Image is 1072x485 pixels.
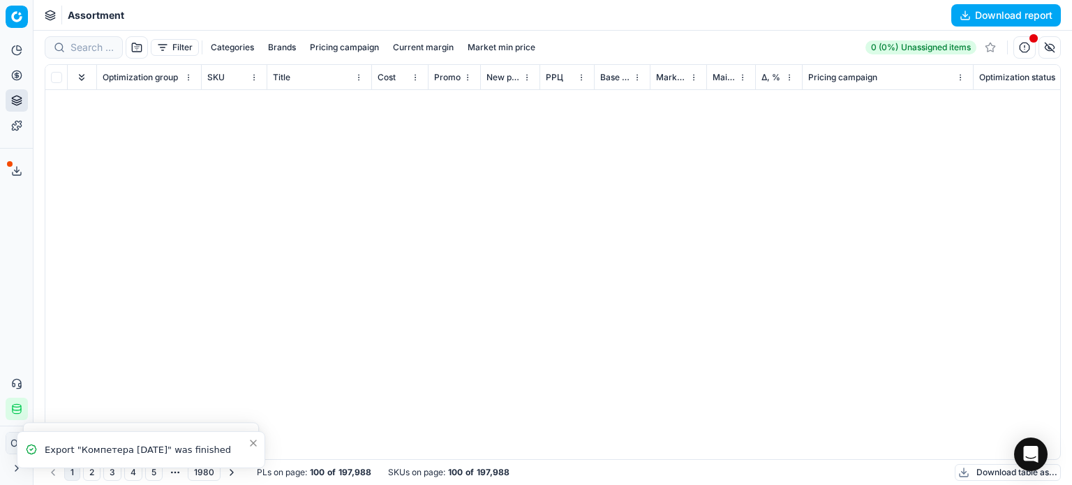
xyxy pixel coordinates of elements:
[378,72,396,83] span: Cost
[151,39,199,56] button: Filter
[338,467,371,478] strong: 197,988
[477,467,509,478] strong: 197,988
[304,39,385,56] button: Pricing campaign
[546,72,563,83] span: РРЦ
[124,464,142,481] button: 4
[223,464,240,481] button: Go to next page
[6,432,28,454] button: ОГ
[188,464,221,481] button: 1980
[448,467,463,478] strong: 100
[205,39,260,56] button: Categories
[713,72,736,83] span: Main CD min price competitor name
[486,72,520,83] span: New promo price
[262,39,301,56] button: Brands
[310,467,325,478] strong: 100
[68,8,124,22] nav: breadcrumb
[257,467,307,478] span: PLs on page :
[901,42,971,53] span: Unassigned items
[955,464,1061,481] button: Download table as...
[83,464,100,481] button: 2
[808,72,877,83] span: Pricing campaign
[434,72,461,83] span: Promo
[64,464,80,481] button: 1
[951,4,1061,27] button: Download report
[387,39,459,56] button: Current margin
[70,40,114,54] input: Search by SKU or title
[600,72,630,83] span: Base price
[103,464,121,481] button: 3
[761,72,780,83] span: Δ, %
[388,467,445,478] span: SKUs on page :
[273,72,290,83] span: Title
[245,435,262,452] button: Close toast
[1014,438,1048,471] div: Open Intercom Messenger
[327,467,336,478] strong: of
[979,72,1055,83] span: Optimization status
[462,39,541,56] button: Market min price
[103,72,178,83] span: Optimization group
[145,464,163,481] button: 5
[73,69,90,86] button: Expand all
[207,72,225,83] span: SKU
[466,467,474,478] strong: of
[68,8,124,22] span: Assortment
[45,463,240,482] nav: pagination
[656,72,687,83] span: Market min price
[6,433,27,454] span: ОГ
[45,464,61,481] button: Go to previous page
[865,40,976,54] a: 0 (0%)Unassigned items
[45,443,248,457] div: Export "Компетера [DATE]" was finished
